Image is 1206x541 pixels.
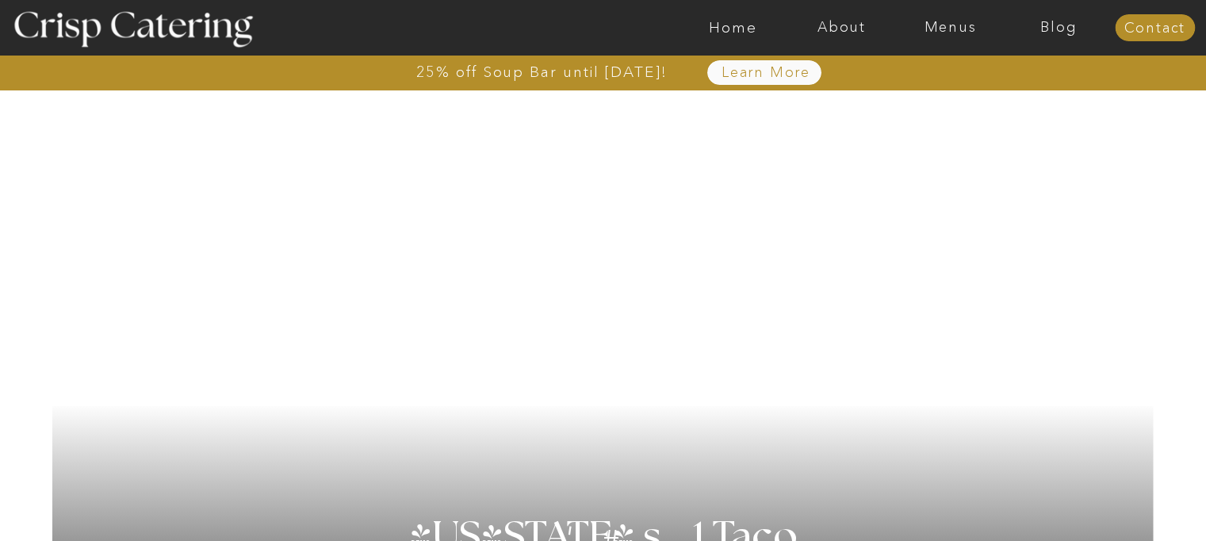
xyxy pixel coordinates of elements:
a: Menus [896,20,1005,36]
a: Blog [1005,20,1113,36]
a: About [787,20,896,36]
a: Learn More [685,65,848,81]
a: Home [679,20,787,36]
a: Contact [1115,21,1195,36]
a: 25% off Soup Bar until [DATE]! [359,64,725,80]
